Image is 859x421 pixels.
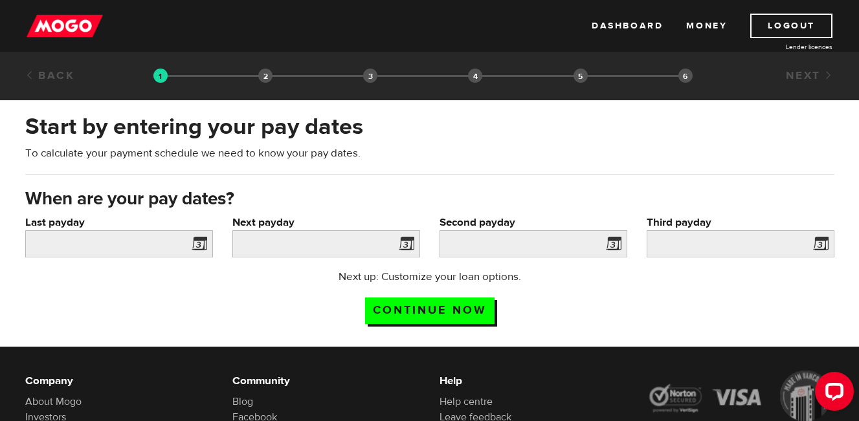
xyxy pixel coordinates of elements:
[25,113,834,140] h2: Start by entering your pay dates
[647,215,834,230] label: Third payday
[786,69,834,83] a: Next
[750,14,832,38] a: Logout
[25,69,75,83] a: Back
[686,14,727,38] a: Money
[25,395,82,408] a: About Mogo
[365,297,495,324] input: Continue now
[440,373,627,389] h6: Help
[25,215,213,230] label: Last payday
[440,215,627,230] label: Second payday
[440,395,493,408] a: Help centre
[25,373,213,389] h6: Company
[735,42,832,52] a: Lender licences
[592,14,663,38] a: Dashboard
[232,215,420,230] label: Next payday
[805,367,859,421] iframe: LiveChat chat widget
[153,69,168,83] img: transparent-188c492fd9eaac0f573672f40bb141c2.gif
[25,146,834,161] p: To calculate your payment schedule we need to know your pay dates.
[27,14,103,38] img: mogo_logo-11ee424be714fa7cbb0f0f49df9e16ec.png
[25,189,834,210] h3: When are your pay dates?
[232,373,420,389] h6: Community
[301,269,558,285] p: Next up: Customize your loan options.
[647,371,834,421] img: legal-icons-92a2ffecb4d32d839781d1b4e4802d7b.png
[232,395,253,408] a: Blog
